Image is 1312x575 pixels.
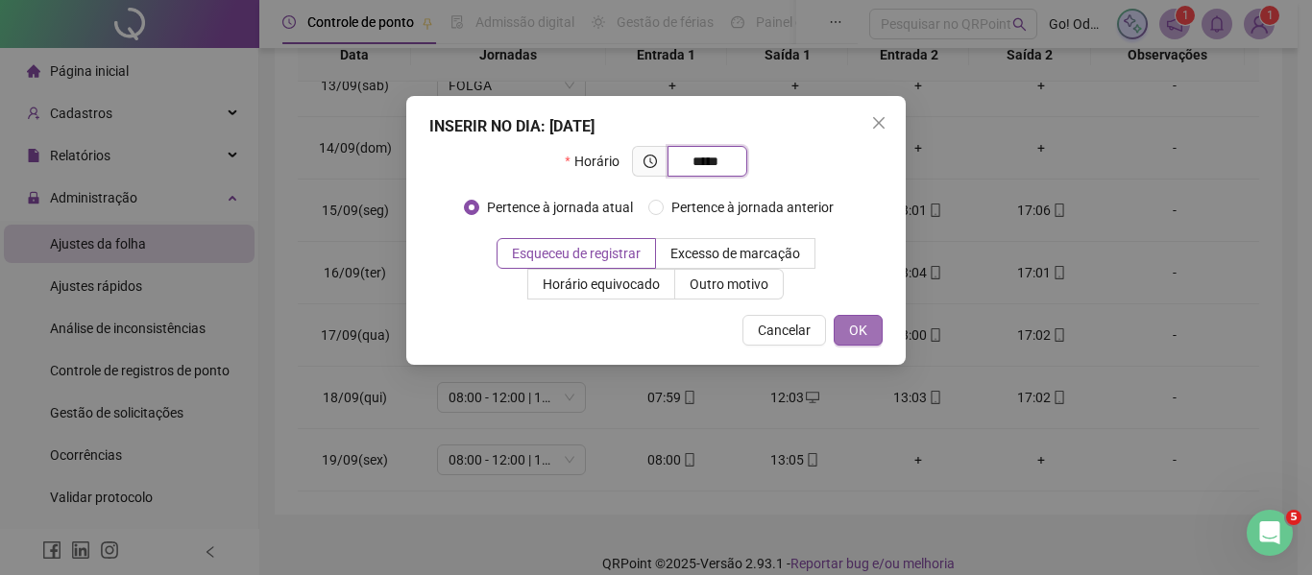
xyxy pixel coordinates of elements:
[512,246,641,261] span: Esqueceu de registrar
[670,246,800,261] span: Excesso de marcação
[543,276,660,292] span: Horário equivocado
[1286,510,1301,525] span: 5
[429,115,883,138] div: INSERIR NO DIA : [DATE]
[644,155,657,168] span: clock-circle
[1247,510,1293,556] iframe: Intercom live chat
[863,108,894,138] button: Close
[871,115,887,131] span: close
[834,315,883,346] button: OK
[742,315,826,346] button: Cancelar
[758,320,811,341] span: Cancelar
[479,197,641,218] span: Pertence à jornada atual
[849,320,867,341] span: OK
[565,146,631,177] label: Horário
[690,276,768,292] span: Outro motivo
[664,197,841,218] span: Pertence à jornada anterior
